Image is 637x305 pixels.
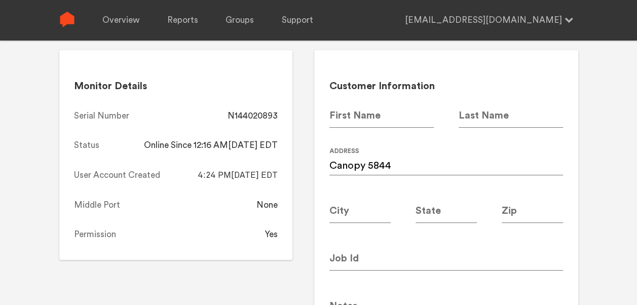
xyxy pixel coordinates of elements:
img: Sense Logo [59,12,75,27]
h2: Customer Information [329,80,563,93]
div: Serial Number [74,110,129,122]
div: None [256,199,278,211]
div: User Account Created [74,169,160,181]
div: N144020893 [228,110,278,122]
span: 4:24 PM[DATE] EDT [198,170,278,180]
h2: Monitor Details [74,80,277,93]
div: Online Since 12:16 AM[DATE] EDT [144,139,278,151]
div: Permission [74,228,116,241]
div: Yes [265,228,278,241]
div: Status [74,139,99,151]
div: Middle Port [74,199,120,211]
